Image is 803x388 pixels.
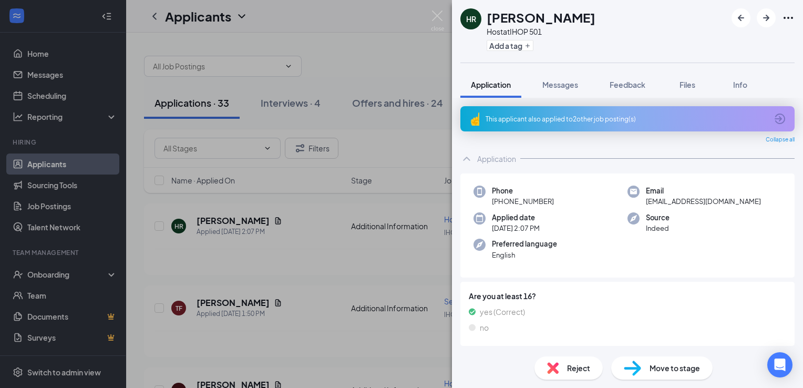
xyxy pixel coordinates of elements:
[610,80,645,89] span: Feedback
[487,40,533,51] button: PlusAdd a tag
[492,250,557,260] span: English
[646,212,670,223] span: Source
[650,362,700,374] span: Move to stage
[480,306,525,318] span: yes (Correct)
[542,80,578,89] span: Messages
[524,43,531,49] svg: Plus
[732,8,750,27] button: ArrowLeftNew
[471,80,511,89] span: Application
[735,12,747,24] svg: ArrowLeftNew
[760,12,773,24] svg: ArrowRight
[487,8,595,26] h1: [PERSON_NAME]
[782,12,795,24] svg: Ellipses
[492,239,557,249] span: Preferred language
[486,115,767,124] div: This applicant also applied to 2 other job posting(s)
[477,154,516,164] div: Application
[767,352,792,377] div: Open Intercom Messenger
[492,196,554,207] span: [PHONE_NUMBER]
[492,212,540,223] span: Applied date
[646,223,670,233] span: Indeed
[567,362,590,374] span: Reject
[766,136,795,144] span: Collapse all
[466,14,476,24] div: HR
[492,223,540,233] span: [DATE] 2:07 PM
[469,290,786,302] span: Are you at least 16?
[774,113,786,125] svg: ArrowCircle
[680,80,695,89] span: Files
[480,322,489,333] span: no
[757,8,776,27] button: ArrowRight
[646,186,761,196] span: Email
[460,152,473,165] svg: ChevronUp
[487,26,595,37] div: Host at IHOP 501
[646,196,761,207] span: [EMAIL_ADDRESS][DOMAIN_NAME]
[492,186,554,196] span: Phone
[733,80,747,89] span: Info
